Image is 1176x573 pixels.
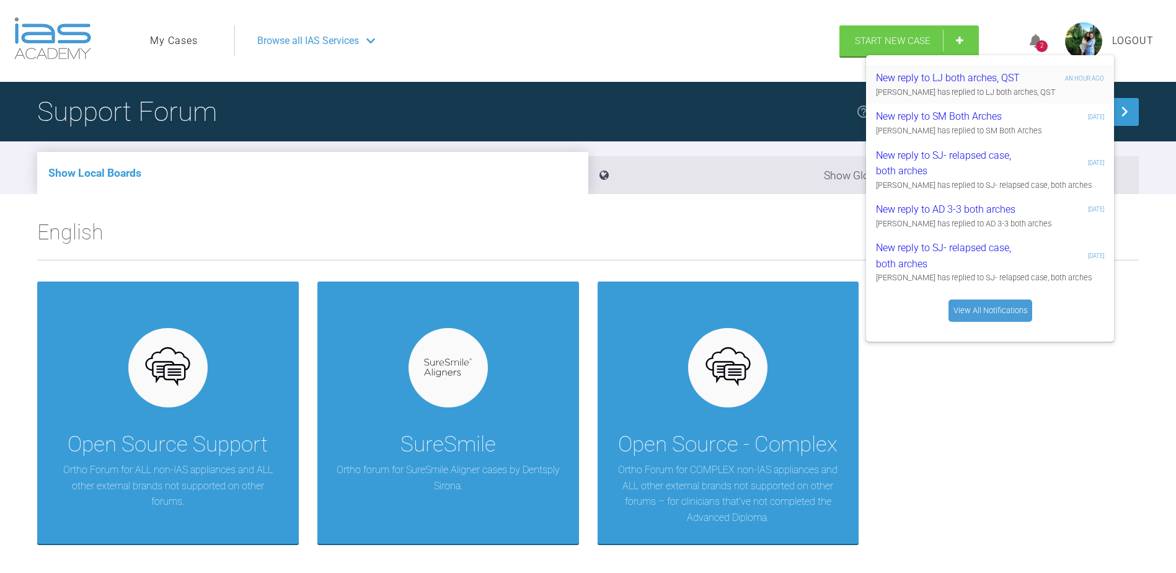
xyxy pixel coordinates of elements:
h2: English [37,215,1139,260]
img: logo-light.3e3ef733.png [14,17,91,60]
div: Open Source Support [68,427,268,462]
p: Ortho Forum for COMPLEX non-IAS appliances and ALL other external brands not supported on other f... [616,462,841,525]
div: New reply to SM Both Arches [876,109,1024,125]
a: View All Notifications [948,300,1032,322]
div: [PERSON_NAME] has replied to LJ both arches, QST [876,86,1104,99]
a: SureSmileOrtho forum for SureSmile Aligner cases by Dentsply Sirona. [317,282,579,544]
div: New reply to SJ- relapsed case, both arches [876,148,1024,179]
span: Start New Case [855,35,931,47]
p: Ortho Forum for ALL non-IAS appliances and ALL other external brands not supported on other forums. [56,462,280,510]
div: [PERSON_NAME] has replied to SJ- relapsed case, both arches [876,179,1104,192]
span: Browse all IAS Services [257,33,359,49]
li: Show Local Boards [37,152,588,194]
div: Open Source - Complex [618,427,838,462]
h1: Support Forum [37,90,217,133]
img: opensource.6e495855.svg [704,344,752,392]
div: [DATE] [1088,158,1104,167]
div: 2 [1036,40,1048,52]
img: chevronRight.28bd32b0.svg [1115,102,1134,122]
li: Show Global Boards [588,156,1139,194]
div: [DATE] [1088,205,1104,214]
div: SureSmile [400,427,496,462]
a: New reply to SJ- relapsed case, both arches[DATE][PERSON_NAME] has replied to SJ- relapsed case, ... [866,143,1114,197]
img: opensource.6e495855.svg [144,344,192,392]
a: Start New Case [839,25,979,56]
div: [DATE] [1088,112,1104,122]
img: suresmile.935bb804.svg [424,358,472,378]
img: help.e70b9f3d.svg [856,104,871,119]
a: Open Source - ComplexOrtho Forum for COMPLEX non-IAS appliances and ALL other external brands not... [598,282,859,544]
img: profile.png [1065,22,1102,60]
div: [PERSON_NAME] has replied to SM Both Arches [876,125,1104,137]
a: New reply to AD 3-3 both arches[DATE][PERSON_NAME] has replied to AD 3-3 both arches [866,197,1114,235]
p: Ortho forum for SureSmile Aligner cases by Dentsply Sirona. [336,462,560,494]
div: [PERSON_NAME] has replied to AD 3-3 both arches [876,218,1104,230]
a: New reply to SM Both Arches[DATE][PERSON_NAME] has replied to SM Both Arches [866,104,1114,142]
a: Open Source SupportOrtho Forum for ALL non-IAS appliances and ALL other external brands not suppo... [37,282,299,544]
a: New reply to SJ- relapsed case, both arches[DATE][PERSON_NAME] has replied to SJ- relapsed case, ... [866,235,1114,290]
a: My Cases [150,33,198,49]
div: [PERSON_NAME] has replied to SJ- relapsed case, both arches [876,272,1104,284]
div: New reply to SJ- relapsed case, both arches [876,240,1024,272]
div: an hour ago [1065,74,1104,83]
div: New reply to AD 3-3 both arches [876,202,1024,218]
a: New reply to LJ both arches, QSTan hour ago[PERSON_NAME] has replied to LJ both arches, QST [866,65,1114,104]
div: [DATE] [1088,251,1104,260]
a: Logout [1112,33,1154,49]
div: New reply to LJ both arches, QST [876,70,1024,86]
